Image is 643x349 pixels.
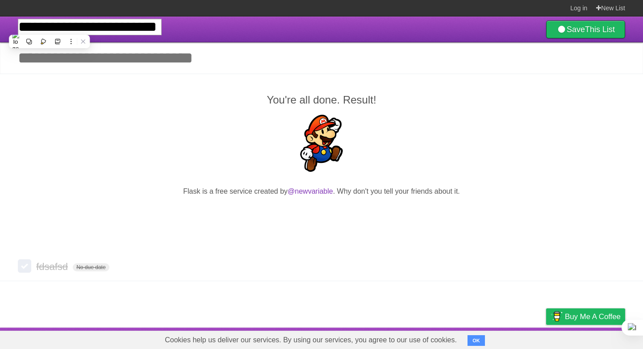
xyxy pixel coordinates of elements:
button: OK [468,335,485,346]
span: fdsafsd [36,261,70,272]
a: Privacy [534,330,558,347]
a: Developers [457,330,493,347]
h2: You're all done. Result! [18,92,625,108]
a: Terms [504,330,524,347]
span: No due date [73,263,109,271]
a: Suggest a feature [569,330,625,347]
a: @newvariable [288,187,333,195]
img: Super Mario [293,115,350,172]
a: SaveThis List [546,21,625,38]
span: Buy me a coffee [565,309,621,324]
span: Cookies help us deliver our services. By using our services, you agree to our use of cookies. [156,331,466,349]
a: About [427,330,446,347]
label: Done [18,259,31,273]
iframe: X Post Button [305,208,338,220]
b: This List [585,25,615,34]
a: Buy me a coffee [546,308,625,325]
p: Flask is a free service created by . Why don't you tell your friends about it. [18,186,625,197]
img: Buy me a coffee [551,309,563,324]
